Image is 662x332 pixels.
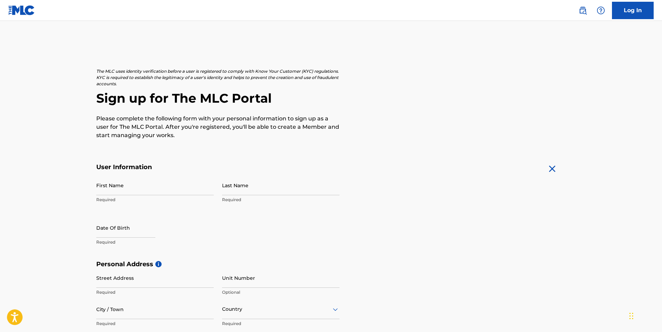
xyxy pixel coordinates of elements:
[612,2,654,19] a: Log In
[576,3,590,17] a: Public Search
[96,321,214,327] p: Required
[597,6,605,15] img: help
[96,163,340,171] h5: User Information
[96,114,340,140] p: Please complete the following form with your personal information to sign up as a user for The ML...
[96,68,340,87] p: The MLC uses identity verification before a user is registered to comply with Know Your Customer ...
[627,299,662,332] iframe: Chat Widget
[96,239,214,245] p: Required
[8,5,35,15] img: MLC Logo
[579,6,587,15] img: search
[629,306,634,326] div: Drag
[96,289,214,295] p: Required
[96,197,214,203] p: Required
[222,289,340,295] p: Optional
[155,261,162,267] span: i
[594,3,608,17] div: Help
[222,321,340,327] p: Required
[547,163,558,174] img: close
[96,90,566,106] h2: Sign up for The MLC Portal
[222,197,340,203] p: Required
[96,260,566,268] h5: Personal Address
